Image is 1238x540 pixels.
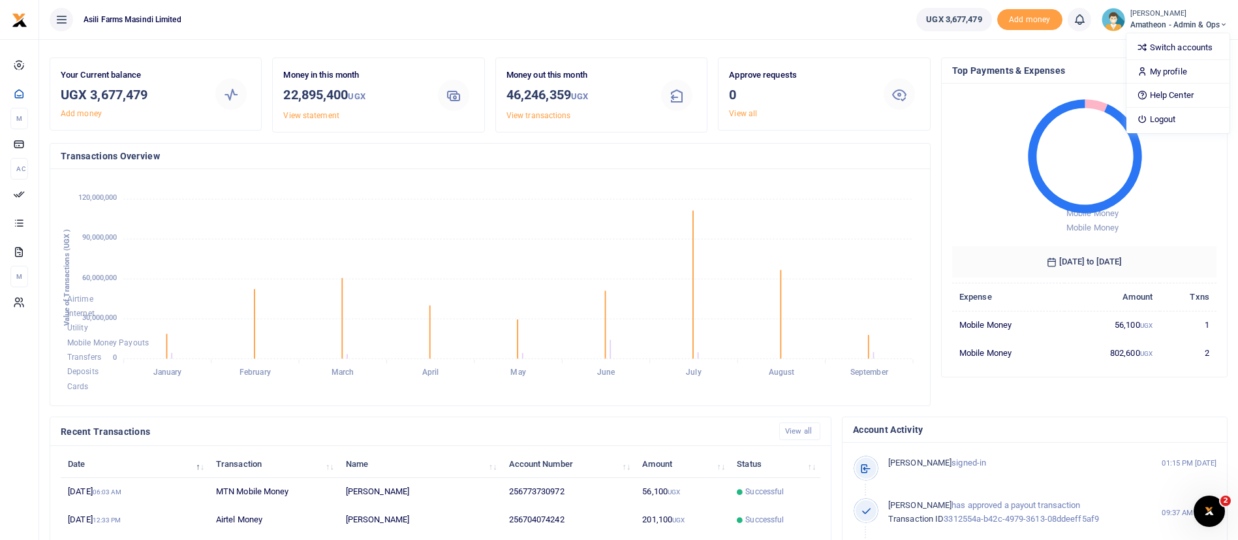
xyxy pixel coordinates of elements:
td: MTN Mobile Money [209,478,339,506]
tspan: June [597,368,615,377]
p: Your Current balance [61,69,201,82]
td: Mobile Money [952,339,1064,366]
small: 09:37 AM [DATE] [1162,507,1216,518]
h3: 46,246,359 [506,85,647,106]
span: Internet [67,309,95,318]
a: My profile [1126,63,1230,81]
span: Mobile Money [1066,208,1119,218]
a: Add money [997,14,1062,24]
a: logo-small logo-large logo-large [12,14,27,24]
th: Date: activate to sort column descending [61,450,209,478]
tspan: August [769,368,795,377]
span: Transaction ID [888,514,944,524]
tspan: May [510,368,525,377]
span: Add money [997,9,1062,31]
p: signed-in [888,456,1134,470]
td: 56,100 [1064,311,1160,339]
tspan: April [422,368,439,377]
span: Mobile Money [1066,223,1119,232]
a: Logout [1126,110,1230,129]
td: [PERSON_NAME] [339,478,502,506]
h4: Top Payments & Expenses [952,63,1216,78]
span: Successful [745,486,784,498]
td: 802,600 [1064,339,1160,366]
h4: Transactions Overview [61,149,920,163]
small: UGX [1140,350,1153,357]
td: 256704074242 [501,506,635,534]
a: Help Center [1126,86,1230,104]
td: [DATE] [61,478,209,506]
th: Name: activate to sort column ascending [339,450,502,478]
small: UGX [571,91,588,101]
tspan: 60,000,000 [82,274,117,282]
h3: 22,895,400 [283,85,424,106]
span: [PERSON_NAME] [888,458,952,468]
th: Txns [1160,283,1216,311]
td: Mobile Money [952,311,1064,339]
h4: Account Activity [853,422,1216,437]
th: Account Number: activate to sort column ascending [501,450,635,478]
tspan: 120,000,000 [78,194,117,202]
a: View statement [283,111,339,120]
small: 01:15 PM [DATE] [1162,458,1216,469]
td: 1 [1160,311,1216,339]
span: Utility [67,324,88,333]
span: Deposits [67,368,99,377]
small: [PERSON_NAME] [1130,8,1228,20]
small: UGX [672,516,685,524]
th: Transaction: activate to sort column ascending [209,450,339,478]
span: Amatheon - Admin & Ops [1130,19,1228,31]
td: 56,100 [635,478,730,506]
span: Airtime [67,294,93,304]
a: View all [779,422,820,440]
a: profile-user [PERSON_NAME] Amatheon - Admin & Ops [1102,8,1228,31]
tspan: February [240,368,271,377]
span: Asili Farms Masindi Limited [78,14,187,25]
h3: UGX 3,677,479 [61,85,201,104]
p: has approved a payout transaction 3312554a-b42c-4979-3613-08ddeeff5af9 [888,499,1134,526]
tspan: March [332,368,354,377]
p: Money in this month [283,69,424,82]
img: logo-small [12,12,27,28]
span: [PERSON_NAME] [888,500,952,510]
tspan: 90,000,000 [82,234,117,242]
span: Transfers [67,353,101,362]
li: M [10,108,28,129]
th: Amount [1064,283,1160,311]
text: Value of Transactions (UGX ) [63,229,71,326]
a: Add money [61,109,102,118]
small: 06:03 AM [93,488,122,496]
span: UGX 3,677,479 [926,13,982,26]
th: Amount: activate to sort column ascending [635,450,730,478]
img: profile-user [1102,8,1125,31]
th: Status: activate to sort column ascending [730,450,820,478]
span: Successful [745,514,784,526]
p: Approve requests [729,69,869,82]
a: Switch accounts [1126,39,1230,57]
a: View transactions [506,111,571,120]
span: 2 [1220,496,1231,506]
p: Money out this month [506,69,647,82]
td: [PERSON_NAME] [339,506,502,534]
li: Ac [10,158,28,180]
td: 2 [1160,339,1216,366]
tspan: January [153,368,182,377]
th: Expense [952,283,1064,311]
a: View all [729,109,757,118]
td: 201,100 [635,506,730,534]
tspan: July [686,368,701,377]
small: 12:33 PM [93,516,121,524]
tspan: September [850,368,889,377]
h6: [DATE] to [DATE] [952,246,1216,278]
span: Mobile Money Payouts [67,338,149,347]
small: UGX [348,91,365,101]
li: M [10,266,28,287]
td: 256773730972 [501,478,635,506]
td: Airtel Money [209,506,339,534]
span: Cards [67,382,89,391]
h3: 0 [729,85,869,104]
h4: Recent Transactions [61,424,769,439]
td: [DATE] [61,506,209,534]
small: UGX [668,488,680,496]
li: Wallet ballance [911,8,997,31]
